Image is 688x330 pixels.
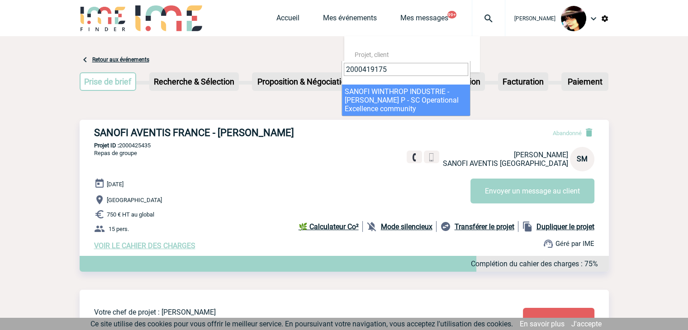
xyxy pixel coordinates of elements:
img: IME-Finder [80,5,127,31]
img: portable.png [427,153,436,161]
p: Recherche & Sélection [150,73,238,90]
span: [DATE] [107,181,123,188]
b: Projet ID : [94,142,119,149]
span: [PERSON_NAME] [514,15,555,22]
a: Mes messages [400,14,448,26]
a: J'accepte [571,320,602,328]
span: Géré par IME [555,240,594,248]
span: Repas de groupe [94,150,137,156]
span: Ce site utilise des cookies pour vous offrir le meilleur service. En poursuivant votre navigation... [90,320,513,328]
span: 15 pers. [109,226,129,232]
span: 750 € HT au global [107,211,154,218]
h3: SANOFI AVENTIS FRANCE - [PERSON_NAME] [94,127,365,138]
a: Retour aux événements [92,57,149,63]
span: [GEOGRAPHIC_DATA] [107,197,162,203]
p: Prise de brief [81,73,136,90]
img: support.png [543,238,554,249]
img: 101023-0.jpg [561,6,586,31]
p: Paiement [562,73,607,90]
button: 99+ [447,11,456,19]
a: Mes événements [323,14,377,26]
a: En savoir plus [520,320,565,328]
span: SM [577,155,588,163]
button: Envoyer un message au client [470,179,594,203]
img: fixe.png [410,153,418,161]
a: Accueil [276,14,299,26]
p: Facturation [499,73,547,90]
b: 🌿 Calculateur Co² [299,222,359,231]
a: 🌿 Calculateur Co² [299,221,363,232]
p: Proposition & Négociation [253,73,355,90]
span: [PERSON_NAME] [514,151,568,159]
b: Dupliquer le projet [536,222,594,231]
span: Abandonné [553,130,582,137]
span: Projet, client [355,51,389,58]
span: SANOFI AVENTIS [GEOGRAPHIC_DATA] [443,159,568,168]
b: Transférer le projet [455,222,514,231]
p: Votre chef de projet : [PERSON_NAME] [94,308,470,316]
span: Modifier [546,317,572,325]
p: 2000425435 [80,142,609,149]
img: file_copy-black-24dp.png [522,221,533,232]
li: SANOFI WINTHROP INDUSTRIE - [PERSON_NAME] P - SC Operational Excellence community [342,85,470,116]
a: VOIR LE CAHIER DES CHARGES [94,241,195,250]
b: Mode silencieux [381,222,432,231]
